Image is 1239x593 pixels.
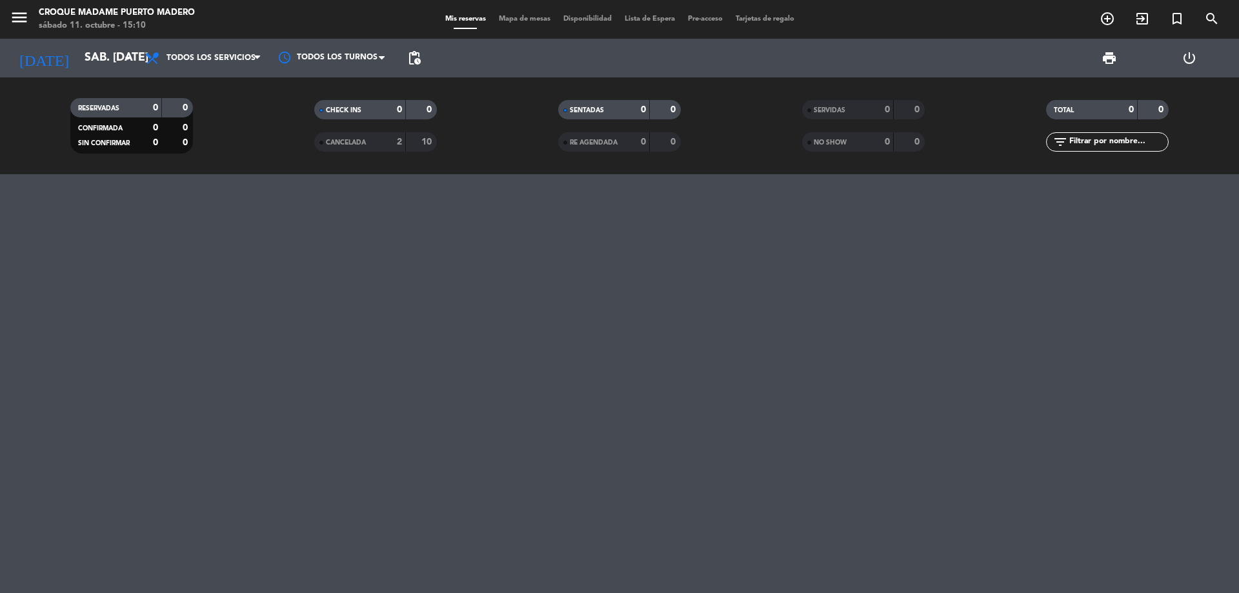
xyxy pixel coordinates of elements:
strong: 0 [914,137,922,146]
span: Mapa de mesas [492,15,557,23]
strong: 0 [183,123,190,132]
span: SENTADAS [570,107,604,114]
span: RESERVADAS [78,105,119,112]
span: TOTAL [1054,107,1074,114]
i: [DATE] [10,44,78,72]
i: add_circle_outline [1100,11,1115,26]
strong: 2 [397,137,402,146]
span: NO SHOW [814,139,847,146]
i: exit_to_app [1134,11,1150,26]
span: Tarjetas de regalo [729,15,801,23]
strong: 0 [885,105,890,114]
strong: 0 [153,103,158,112]
strong: 0 [670,137,678,146]
span: Todos los servicios [166,54,256,63]
strong: 0 [153,123,158,132]
strong: 0 [914,105,922,114]
strong: 0 [885,137,890,146]
span: RE AGENDADA [570,139,618,146]
strong: 0 [427,105,434,114]
strong: 0 [183,103,190,112]
span: SIN CONFIRMAR [78,140,130,146]
strong: 0 [641,105,646,114]
span: CANCELADA [326,139,366,146]
span: Disponibilidad [557,15,618,23]
strong: 0 [397,105,402,114]
span: Mis reservas [439,15,492,23]
span: Lista de Espera [618,15,681,23]
span: SERVIDAS [814,107,845,114]
strong: 10 [421,137,434,146]
strong: 0 [641,137,646,146]
strong: 0 [1158,105,1166,114]
button: menu [10,8,29,32]
i: menu [10,8,29,27]
span: print [1102,50,1117,66]
div: LOG OUT [1149,39,1229,77]
span: CHECK INS [326,107,361,114]
span: CONFIRMADA [78,125,123,132]
strong: 0 [153,138,158,147]
i: filter_list [1053,134,1068,150]
i: arrow_drop_down [120,50,136,66]
strong: 0 [183,138,190,147]
strong: 0 [1129,105,1134,114]
span: Pre-acceso [681,15,729,23]
i: turned_in_not [1169,11,1185,26]
i: power_settings_new [1182,50,1197,66]
div: sábado 11. octubre - 15:10 [39,19,195,32]
div: Croque Madame Puerto Madero [39,6,195,19]
span: pending_actions [407,50,422,66]
i: search [1204,11,1220,26]
strong: 0 [670,105,678,114]
input: Filtrar por nombre... [1068,135,1168,149]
